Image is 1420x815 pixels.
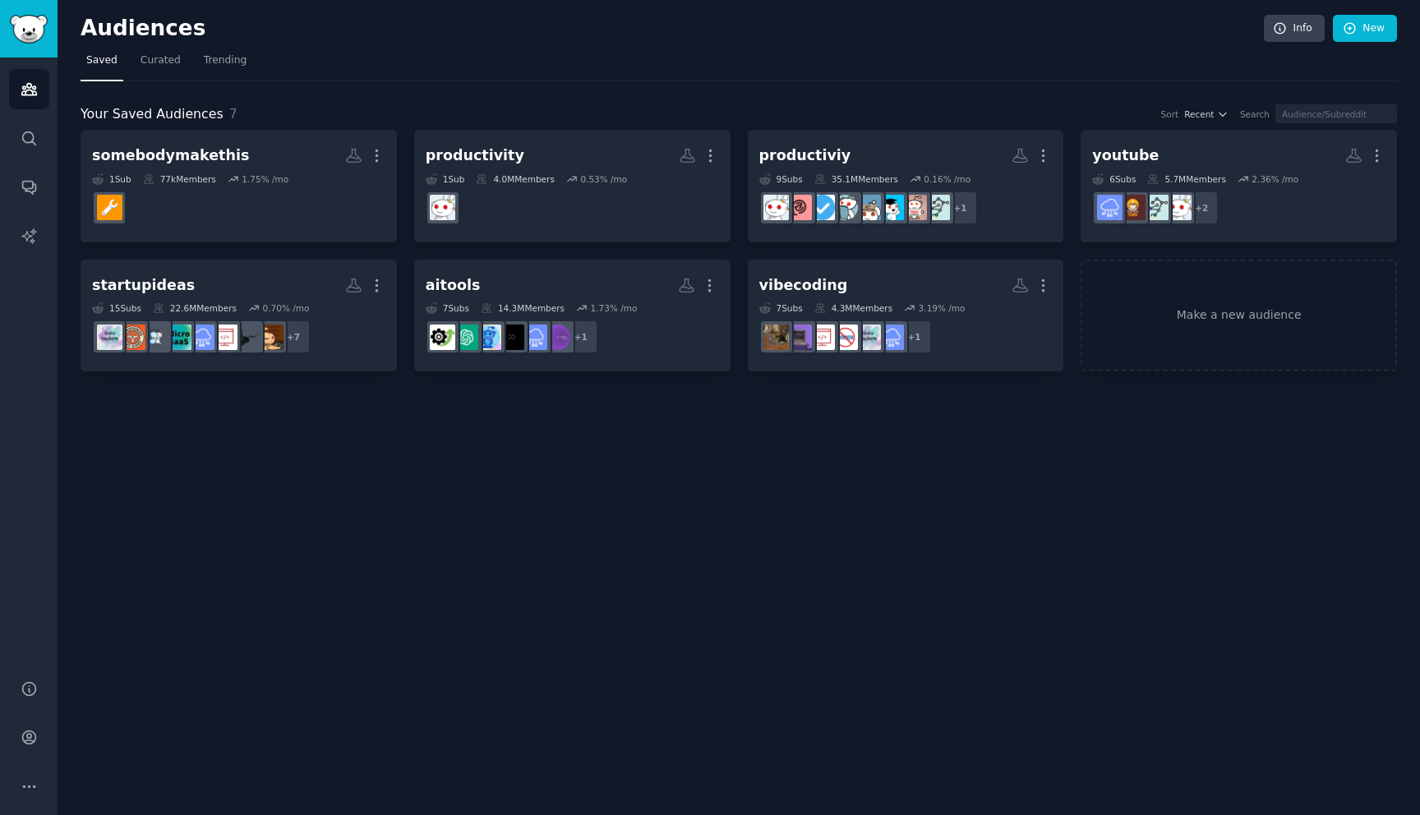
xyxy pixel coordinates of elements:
div: + 1 [943,191,978,225]
img: InternetIsBeautiful [143,325,168,350]
div: + 1 [564,320,598,354]
img: IWantToLearn [832,195,858,220]
img: productivity [1166,195,1192,220]
img: GetMotivated [901,195,927,220]
span: Trending [204,53,247,68]
button: Recent [1184,108,1229,120]
span: 7 [229,106,237,122]
img: productivity [430,195,455,220]
img: getdisciplined [809,195,835,220]
img: webdev [809,325,835,350]
div: 14.3M Members [481,302,565,314]
a: youtube6Subs5.7MMembers2.36% /mo+2productivityPKMSProductivitycafeSaaS [1081,130,1397,242]
h2: Audiences [81,16,1264,42]
img: ChatGPT [453,325,478,350]
a: Saved [81,48,123,81]
a: Info [1264,15,1325,43]
img: aitoolsupdate [545,325,570,350]
div: 1.75 % /mo [242,173,288,185]
div: 0.53 % /mo [580,173,627,185]
img: microsaas [166,325,191,350]
img: AItoolsCatalog [430,325,455,350]
a: Make a new audience [1081,260,1397,372]
div: productiviy [759,145,851,166]
img: SaaS [878,325,904,350]
img: indiehackers [855,325,881,350]
div: 9 Sub s [759,173,803,185]
a: New [1333,15,1397,43]
div: somebodymakethis [92,145,249,166]
div: productivity [426,145,524,166]
img: PhdProductivity [786,195,812,220]
img: SaaS [189,325,214,350]
div: vibecoding [759,275,848,296]
div: aitools [426,275,481,296]
span: Recent [1184,108,1214,120]
input: Audience/Subreddit [1275,104,1397,123]
div: 3.19 % /mo [919,302,966,314]
span: Curated [141,53,181,68]
img: EntrepreneurRideAlong [120,325,145,350]
img: indiehackers [97,325,122,350]
div: 7 Sub s [426,302,469,314]
div: startupideas [92,275,195,296]
img: artificial [476,325,501,350]
div: 77k Members [143,173,216,185]
a: Curated [135,48,187,81]
div: + 2 [1184,191,1219,225]
img: SaaS [1097,195,1123,220]
div: 6 Sub s [1092,173,1136,185]
a: vibecoding7Subs4.3MMembers3.19% /mo+1SaaSindiehackersnocodewebdevvibecodingVibeCodeDevs [748,260,1064,372]
img: SoloDevelopment [258,325,284,350]
img: ArtificialInteligence [499,325,524,350]
img: Productivitycafe [1120,195,1146,220]
a: Trending [198,48,252,81]
div: 7 Sub s [759,302,803,314]
a: productiviy9Subs35.1MMembers0.16% /mo+1PKMSGetMotivatedstudytipsGetStudyingIWantToLearngetdiscipl... [748,130,1064,242]
img: productivity [763,195,789,220]
a: startupideas15Subs22.6MMembers0.70% /mo+7SoloDevelopmentIndieDevwebdevSaaSmicrosaasInternetIsBeau... [81,260,397,372]
img: SomebodyMakeThis [97,195,122,220]
div: Sort [1161,108,1179,120]
div: youtube [1092,145,1159,166]
div: 0.70 % /mo [262,302,309,314]
div: 5.7M Members [1147,173,1225,185]
div: 22.6M Members [153,302,237,314]
img: SaaS [522,325,547,350]
img: webdev [212,325,237,350]
img: GetStudying [855,195,881,220]
div: 1.73 % /mo [591,302,638,314]
div: 2.36 % /mo [1252,173,1298,185]
img: studytips [878,195,904,220]
div: 0.16 % /mo [924,173,970,185]
div: + 7 [276,320,311,354]
img: PKMS [924,195,950,220]
div: 1 Sub [426,173,465,185]
div: + 1 [897,320,932,354]
img: nocode [832,325,858,350]
div: 15 Sub s [92,302,141,314]
a: aitools7Subs14.3MMembers1.73% /mo+1aitoolsupdateSaaSArtificialInteligenceartificialChatGPTAItools... [414,260,731,372]
div: 1 Sub [92,173,131,185]
a: productivity1Sub4.0MMembers0.53% /moproductivity [414,130,731,242]
img: IndieDev [235,325,260,350]
span: Saved [86,53,118,68]
img: VibeCodeDevs [763,325,789,350]
div: 4.0M Members [476,173,554,185]
span: Your Saved Audiences [81,104,224,125]
div: Search [1240,108,1270,120]
img: PKMS [1143,195,1169,220]
img: vibecoding [786,325,812,350]
div: 4.3M Members [814,302,892,314]
div: 35.1M Members [814,173,898,185]
img: GummySearch logo [10,15,48,44]
a: somebodymakethis1Sub77kMembers1.75% /moSomebodyMakeThis [81,130,397,242]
